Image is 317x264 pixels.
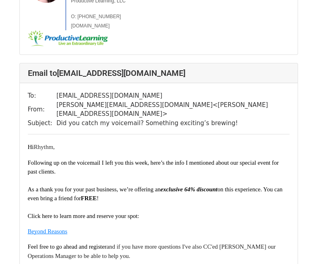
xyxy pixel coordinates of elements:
span: and if you have more questions I've also CC'ed [PERSON_NAME] our Operations Manager to be able to... [28,243,277,259]
td: From: [28,101,57,119]
a: Beyond Reasons [28,227,67,235]
font: Rhythm, [28,144,55,150]
td: Did you catch my voicemail? Something exciting’s brewing! [57,119,290,128]
span: Beyond Reasons [28,228,67,235]
a: [DOMAIN_NAME] [71,23,110,29]
font: Hi [28,144,34,150]
span: Feel free to go ahead and register [28,243,107,250]
span: As a thank you for your past business, we’re offering an [28,186,161,193]
td: [PERSON_NAME][EMAIL_ADDRESS][DOMAIN_NAME] < [PERSON_NAME][EMAIL_ADDRESS][DOMAIN_NAME] > [57,101,290,119]
span: exclusive 64% discount [161,186,218,193]
span: on this experience. You can even bring a friend for ! [28,186,284,201]
iframe: Chat Widget [277,225,317,264]
td: [EMAIL_ADDRESS][DOMAIN_NAME] [57,91,290,101]
span: Following up on the voicemail I left you this week, here’s the info I mentioned about our special... [28,159,281,175]
span: Click here to learn more and reserve your spot: [28,213,139,219]
img: ADKq_Napgf3J8fj3D9rRBsjqSVO_HQrfbydCQeyN1fLX6BGe7C0wgkhq0I6-V7FoK5SPprvr92YpLqORkynkmVjbUPJEfvuT-... [28,30,109,46]
h4: Email to [EMAIL_ADDRESS][DOMAIN_NAME] [28,68,290,78]
b: FREE [81,195,97,201]
td: To: [28,91,57,101]
span: O: [PHONE_NUMBER] [71,14,121,19]
td: Subject: [28,119,57,128]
